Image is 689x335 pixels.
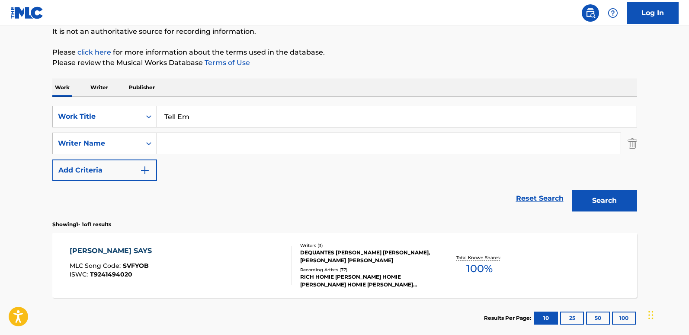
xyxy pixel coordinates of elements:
[534,312,558,325] button: 10
[52,233,637,298] a: [PERSON_NAME] SAYSMLC Song Code:SVFYOBISWC:T9241494020Writers (3)DEQUANTES [PERSON_NAME] [PERSON_...
[627,2,679,24] a: Log In
[612,312,636,325] button: 100
[58,111,136,122] div: Work Title
[628,133,637,154] img: Delete Criterion
[484,314,533,322] p: Results Per Page:
[572,190,637,211] button: Search
[70,262,123,270] span: MLC Song Code :
[10,7,44,19] img: MLC Logo
[586,312,610,325] button: 50
[52,47,637,58] p: Please for more information about the terms used in the database.
[300,242,431,249] div: Writers ( 3 )
[126,78,157,97] p: Publisher
[52,106,637,216] form: Search Form
[512,189,568,208] a: Reset Search
[203,59,250,67] a: Terms of Use
[70,270,90,278] span: ISWC :
[88,78,111,97] p: Writer
[90,270,132,278] span: T9241494020
[466,261,493,276] span: 100 %
[300,249,431,264] div: DEQUANTES [PERSON_NAME] [PERSON_NAME], [PERSON_NAME] [PERSON_NAME]
[52,78,72,97] p: Work
[648,302,654,328] div: Drag
[52,159,157,181] button: Add Criteria
[123,262,149,270] span: SVFYOB
[52,221,111,228] p: Showing 1 - 1 of 1 results
[300,267,431,273] div: Recording Artists ( 37 )
[456,254,503,261] p: Total Known Shares:
[77,48,111,56] a: click here
[52,58,637,68] p: Please review the Musical Works Database
[604,4,622,22] div: Help
[300,273,431,289] div: RICH HOMIE [PERSON_NAME] HOMIE [PERSON_NAME] HOMIE [PERSON_NAME] HOMIE [PERSON_NAME], [PERSON_NAME]
[582,4,599,22] a: Public Search
[140,165,150,176] img: 9d2ae6d4665cec9f34b9.svg
[608,8,618,18] img: help
[560,312,584,325] button: 25
[646,293,689,335] iframe: Chat Widget
[585,8,596,18] img: search
[70,246,156,256] div: [PERSON_NAME] SAYS
[52,26,637,37] p: It is not an authoritative source for recording information.
[58,138,136,149] div: Writer Name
